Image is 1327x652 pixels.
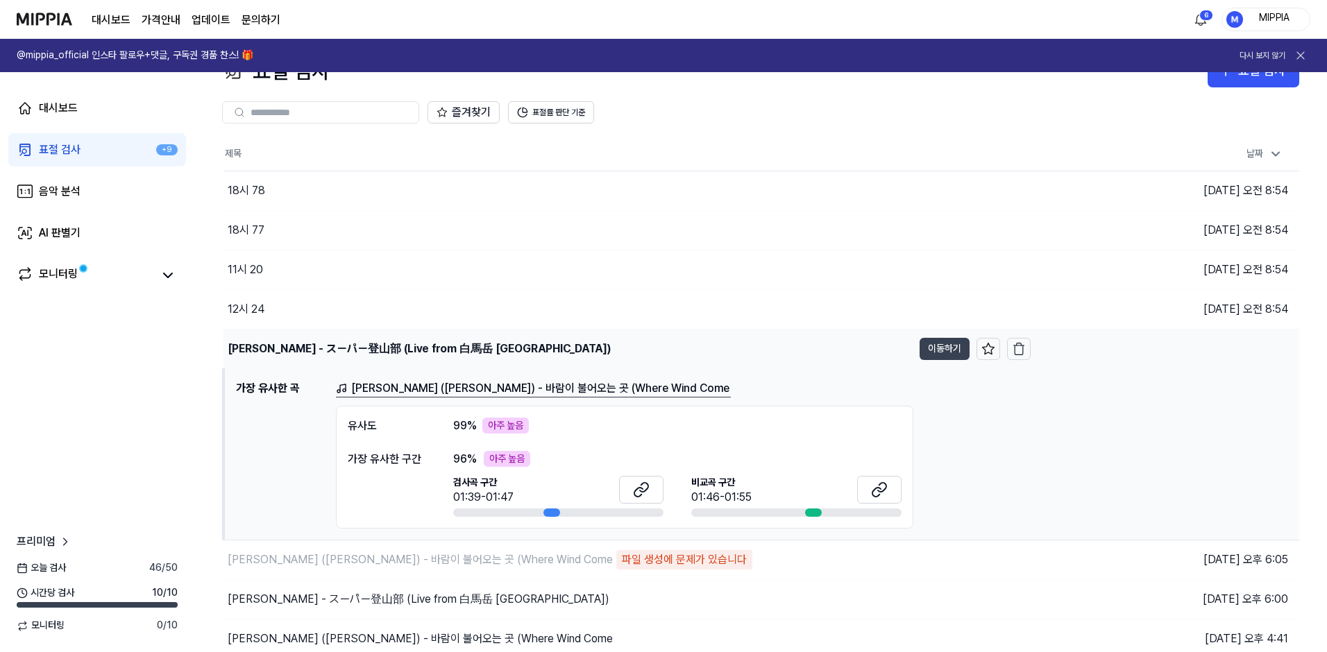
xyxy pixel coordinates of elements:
[1226,11,1243,28] img: profile
[157,619,178,633] span: 0 / 10
[8,216,186,250] a: AI 판별기
[17,266,153,285] a: 모니터링
[428,101,500,123] button: 즐겨찾기
[228,182,265,199] div: 18시 78
[1031,580,1300,619] td: [DATE] 오후 6:00
[508,101,594,123] button: 표절률 판단 기준
[228,630,613,647] div: [PERSON_NAME] ([PERSON_NAME]) - 바람이 불어오는 곳 (Where Wind Come
[39,183,81,200] div: 음악 분석
[8,92,186,125] a: 대시보드
[39,100,78,117] div: 대시보드
[228,261,263,278] div: 11시 20
[1031,289,1300,329] td: [DATE] 오전 8:54
[228,341,611,357] div: [PERSON_NAME] - スーパー登山部 (Live from 白馬岳 [GEOGRAPHIC_DATA])
[336,380,731,397] a: [PERSON_NAME] ([PERSON_NAME]) - 바람이 불어오는 곳 (Where Wind Come
[17,533,56,550] span: 프리미엄
[228,301,264,318] div: 12시 24
[228,222,264,239] div: 18시 77
[484,451,530,467] div: 아주 높음
[1247,11,1301,26] div: MIPPIA
[92,12,130,28] a: 대시보드
[920,338,970,360] button: 이동하기
[149,561,178,575] span: 46 / 50
[223,137,1031,171] th: 제목
[1241,143,1288,165] div: 날짜
[228,551,613,568] div: [PERSON_NAME] ([PERSON_NAME]) - 바람이 불어오는 곳 (Where Wind Come
[453,476,514,490] span: 검사곡 구간
[17,49,253,62] h1: @mippia_official 인스타 팔로우+댓글, 구독권 경품 찬스! 🎁
[348,451,425,467] div: 가장 유사한 구간
[691,476,752,490] span: 비교곡 구간
[192,12,230,28] a: 업데이트
[8,133,186,166] a: 표절 검사+9
[156,144,178,156] div: +9
[8,175,186,208] a: 음악 분석
[453,451,477,467] span: 96 %
[228,591,609,608] div: [PERSON_NAME] - スーパー登山部 (Live from 白馬岳 [GEOGRAPHIC_DATA])
[348,418,425,434] div: 유사도
[1240,50,1285,62] button: 다시 보지 않기
[1031,171,1300,210] td: [DATE] 오전 8:54
[142,12,180,28] button: 가격안내
[616,550,752,569] div: 파일 생성에 문제가 있습니다
[1199,10,1213,21] div: 6
[17,586,74,600] span: 시간당 검사
[17,561,66,575] span: 오늘 검사
[1031,250,1300,289] td: [DATE] 오전 8:54
[453,489,514,506] div: 01:39-01:47
[152,586,178,600] span: 10 / 10
[453,418,477,434] span: 99 %
[482,418,529,434] div: 아주 높음
[1031,540,1300,580] td: [DATE] 오후 6:05
[236,380,325,529] h1: 가장 유사한 곡
[1031,329,1300,368] td: [DATE] 오후 6:27
[39,266,78,285] div: 모니터링
[1192,11,1209,28] img: 알림
[39,225,81,241] div: AI 판별기
[1222,8,1310,31] button: profileMIPPIA
[1190,8,1212,31] button: 알림6
[1031,210,1300,250] td: [DATE] 오전 8:54
[691,489,752,506] div: 01:46-01:55
[242,12,280,28] a: 문의하기
[17,619,65,633] span: 모니터링
[17,533,72,550] a: 프리미엄
[39,141,81,158] div: 표절 검사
